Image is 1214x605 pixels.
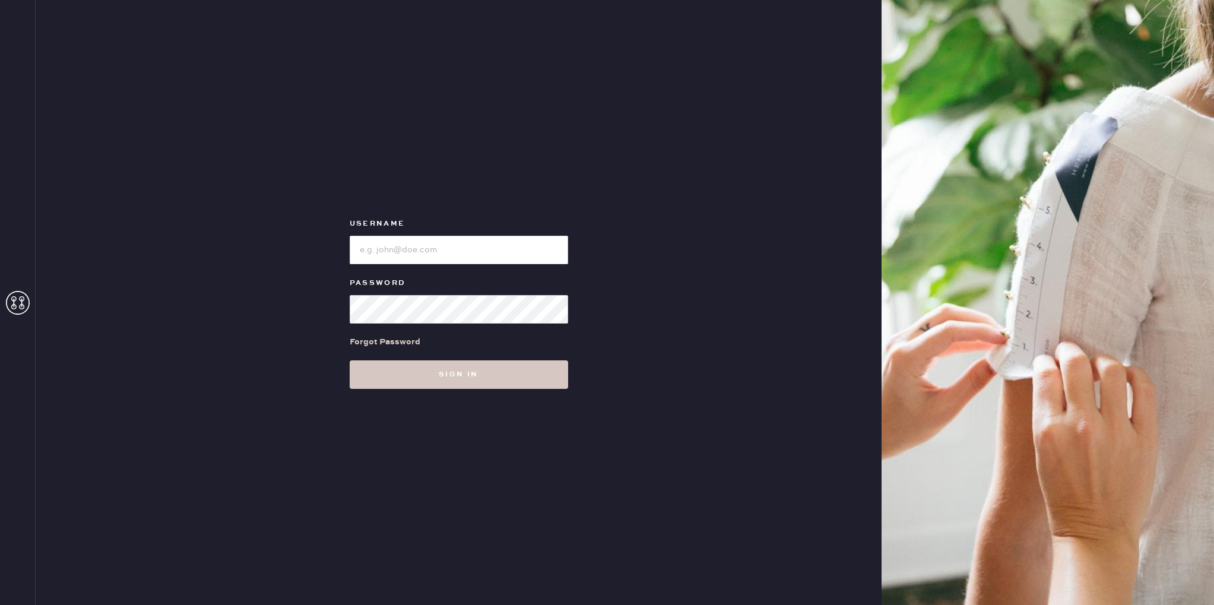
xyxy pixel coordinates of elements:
[350,335,420,349] div: Forgot Password
[350,360,568,389] button: Sign in
[350,276,568,290] label: Password
[350,217,568,231] label: Username
[350,236,568,264] input: e.g. john@doe.com
[350,324,420,360] a: Forgot Password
